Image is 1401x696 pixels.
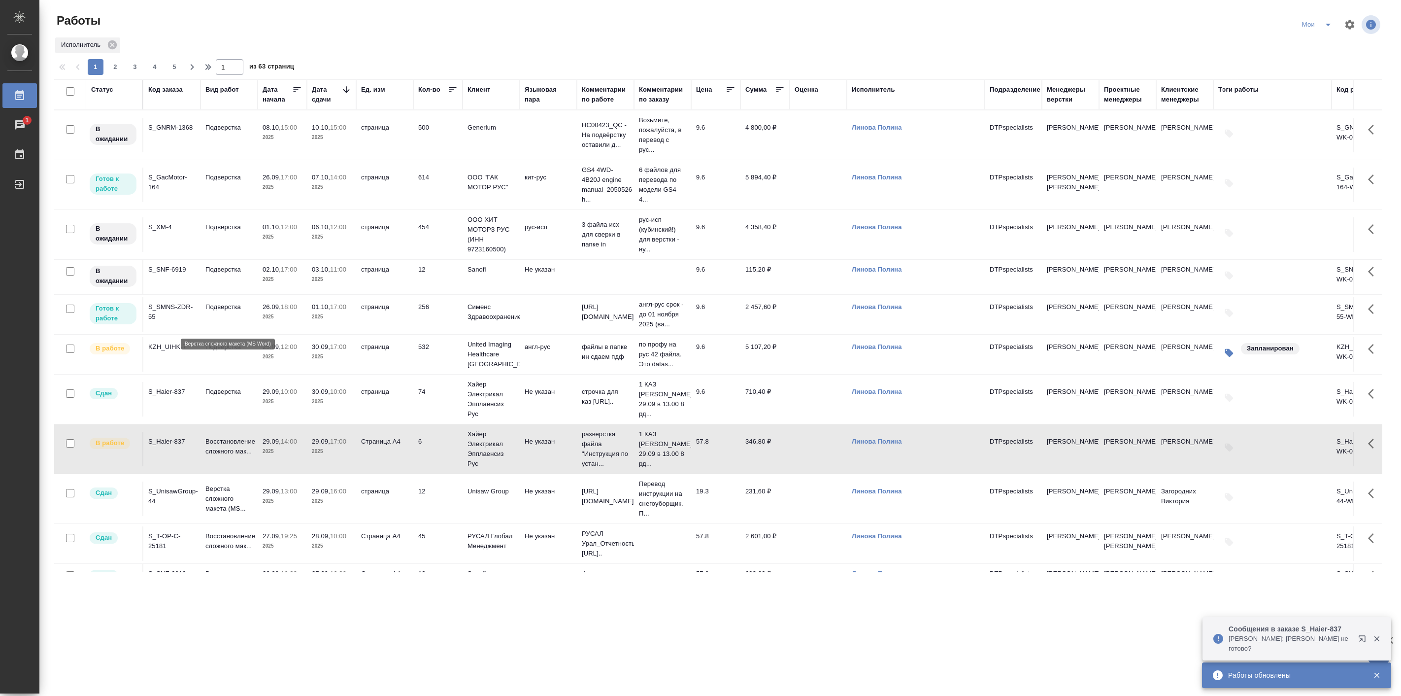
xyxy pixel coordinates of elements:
td: страница [356,118,413,152]
button: Здесь прячутся важные кнопки [1362,564,1386,588]
p: 2025 [312,312,351,322]
td: 4 358,40 ₽ [740,217,790,252]
p: 30.09, [312,388,330,395]
p: [PERSON_NAME] [1047,222,1094,232]
p: 06.10, [312,223,330,231]
td: 5 894,40 ₽ [740,168,790,202]
td: [PERSON_NAME] [1099,382,1156,417]
button: Добавить тэги [1218,437,1240,458]
td: страница [356,260,413,294]
p: Подверстка [205,342,253,352]
p: [PERSON_NAME] [1047,302,1094,312]
p: 27.09, [263,532,281,540]
div: S_Haier-837 [148,387,196,397]
a: Линова Полина [852,388,902,395]
p: 19:25 [281,532,297,540]
button: Здесь прячутся важные кнопки [1362,168,1386,191]
p: 2025 [312,397,351,407]
td: S_UnisawGroup-44-WK-017 [1332,482,1389,516]
button: 3 [127,59,143,75]
p: GS4 4WD-4B20J engine manual_2050526 h... [582,165,629,205]
td: DTPspecialists [985,482,1042,516]
p: 2025 [312,496,351,506]
button: 2 [107,59,123,75]
td: 454 [413,217,463,252]
p: 12:00 [330,223,346,231]
div: Статус [91,85,113,95]
td: 500 [413,118,463,152]
p: НС00423_QC - На подвёрстку оставили д... [582,120,629,150]
div: Код работы [1336,85,1374,95]
p: по профу на рус 42 файла. Это datas... [639,340,686,369]
button: Добавить тэги [1218,302,1240,324]
button: Здесь прячутся важные кнопки [1362,118,1386,141]
td: [PERSON_NAME] [1156,382,1213,417]
div: Комментарии по заказу [639,85,686,104]
p: 10:00 [281,388,297,395]
span: 2 [107,62,123,72]
p: строчка для каз [URL].. [582,387,629,407]
td: [PERSON_NAME] [1156,432,1213,466]
p: 29.09, [263,388,281,395]
a: Линова Полина [852,570,902,577]
p: Исполнитель [61,40,104,50]
button: Закрыть [1367,634,1387,643]
button: Здесь прячутся важные кнопки [1362,432,1386,455]
td: англ-рус [520,337,577,372]
p: [URL][DOMAIN_NAME].. [582,487,629,506]
td: 346,80 ₽ [740,432,790,466]
td: [PERSON_NAME] [1156,217,1213,252]
div: S_Haier-837 [148,437,196,447]
span: Настроить таблицу [1338,13,1362,36]
td: 9.6 [691,168,740,202]
button: Добавить тэги [1218,265,1240,286]
button: Добавить тэги [1218,222,1240,244]
p: [PERSON_NAME] [1047,387,1094,397]
td: 2 457,60 ₽ [740,297,790,332]
div: Менеджер проверил работу исполнителя, передает ее на следующий этап [89,387,137,400]
div: S_SMNS-ZDR-55 [148,302,196,322]
div: Исполнитель [852,85,895,95]
td: [PERSON_NAME] [1099,337,1156,372]
td: 710,40 ₽ [740,382,790,417]
p: United Imaging Healthcare [GEOGRAPHIC_DATA] [467,340,515,369]
a: Линова Полина [852,266,902,273]
button: Изменить тэги [1218,342,1240,364]
p: разверстка файла "Инструкция по устан... [582,429,629,469]
p: 10:00 [330,388,346,395]
p: 2025 [312,182,351,192]
span: из 63 страниц [249,61,294,75]
td: [PERSON_NAME] [1099,118,1156,152]
p: 12:00 [281,223,297,231]
span: 1 [19,115,34,125]
p: [PERSON_NAME], [PERSON_NAME] [1104,531,1151,551]
p: 11:00 [330,266,346,273]
td: 57.8 [691,432,740,466]
p: Сдан [96,488,112,498]
td: 19.3 [691,482,740,516]
p: 01.10, [263,223,281,231]
p: Unisaw Group [467,487,515,496]
td: 5 107,20 ₽ [740,337,790,372]
td: [PERSON_NAME] [1099,432,1156,466]
td: DTPspecialists [985,297,1042,332]
p: ООО "ГАК МОТОР РУС" [467,173,515,192]
button: Здесь прячутся важные кнопки [1362,337,1386,361]
td: DTPspecialists [985,217,1042,252]
td: Загородних Виктория [1156,482,1213,516]
a: Линова Полина [852,532,902,540]
div: Кол-во [418,85,440,95]
p: 30.09, [312,343,330,350]
p: 17:00 [330,303,346,311]
div: Исполнитель [55,37,120,53]
p: 26.09, [263,303,281,311]
p: Подверстка [205,123,253,133]
p: [PERSON_NAME] [1047,437,1094,447]
div: Менеджеры верстки [1047,85,1094,104]
div: Вид работ [205,85,239,95]
td: 9.6 [691,260,740,294]
a: Линова Полина [852,124,902,131]
td: S_SNF-6919-WK-003 [1332,260,1389,294]
p: 28.09, [312,532,330,540]
p: [PERSON_NAME] [1047,487,1094,496]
